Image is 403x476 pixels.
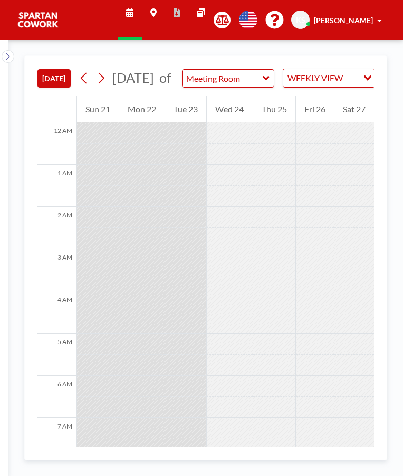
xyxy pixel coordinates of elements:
div: 6 AM [37,376,76,418]
span: [DATE] [112,70,154,85]
div: 2 AM [37,207,76,249]
div: 5 AM [37,334,76,376]
div: Mon 22 [119,96,165,122]
div: 12 AM [37,122,76,165]
div: Sun 21 [77,96,119,122]
span: WEEKLY VIEW [285,71,345,85]
div: 7 AM [37,418,76,460]
div: 4 AM [37,291,76,334]
div: 3 AM [37,249,76,291]
button: [DATE] [37,69,71,88]
span: [PERSON_NAME] [314,16,373,25]
input: Meeting Room [183,70,263,87]
span: KS [296,15,305,25]
div: Wed 24 [207,96,252,122]
div: 1 AM [37,165,76,207]
div: Search for option [283,69,375,87]
div: Fri 26 [296,96,334,122]
input: Search for option [346,71,357,85]
img: organization-logo [17,9,59,31]
div: Tue 23 [165,96,206,122]
div: Thu 25 [253,96,295,122]
div: Sat 27 [334,96,374,122]
span: of [159,70,171,86]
